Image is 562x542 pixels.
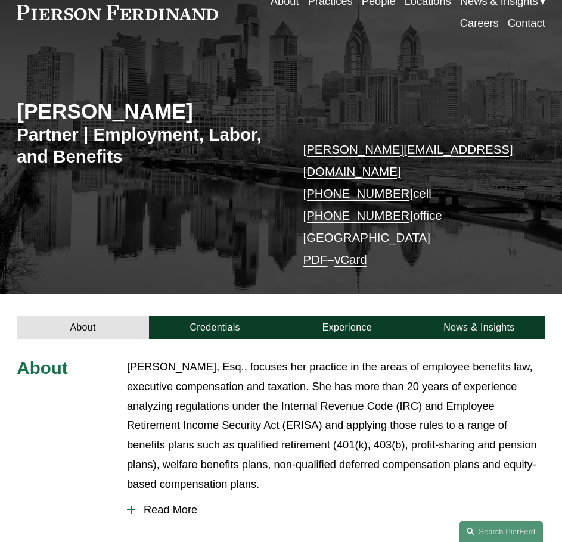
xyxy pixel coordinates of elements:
p: cell office [GEOGRAPHIC_DATA] – [303,139,523,271]
a: Careers [460,13,499,35]
a: News & Insights [413,316,545,339]
a: Contact [508,13,545,35]
p: [PERSON_NAME], Esq., focuses her practice in the areas of employee benefits law, executive compen... [127,357,545,494]
a: PDF [303,253,327,266]
button: Read More [127,494,545,525]
h3: Partner | Employment, Labor, and Benefits [17,124,281,167]
a: vCard [334,253,367,266]
a: [PHONE_NUMBER] [303,208,413,222]
a: Experience [281,316,414,339]
h2: [PERSON_NAME] [17,99,281,124]
span: About [17,358,67,378]
a: About [17,316,149,339]
a: [PERSON_NAME][EMAIL_ADDRESS][DOMAIN_NAME] [303,142,513,178]
span: Read More [135,503,545,516]
a: Search this site [459,521,543,542]
a: Credentials [149,316,281,339]
a: [PHONE_NUMBER] [303,186,413,200]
